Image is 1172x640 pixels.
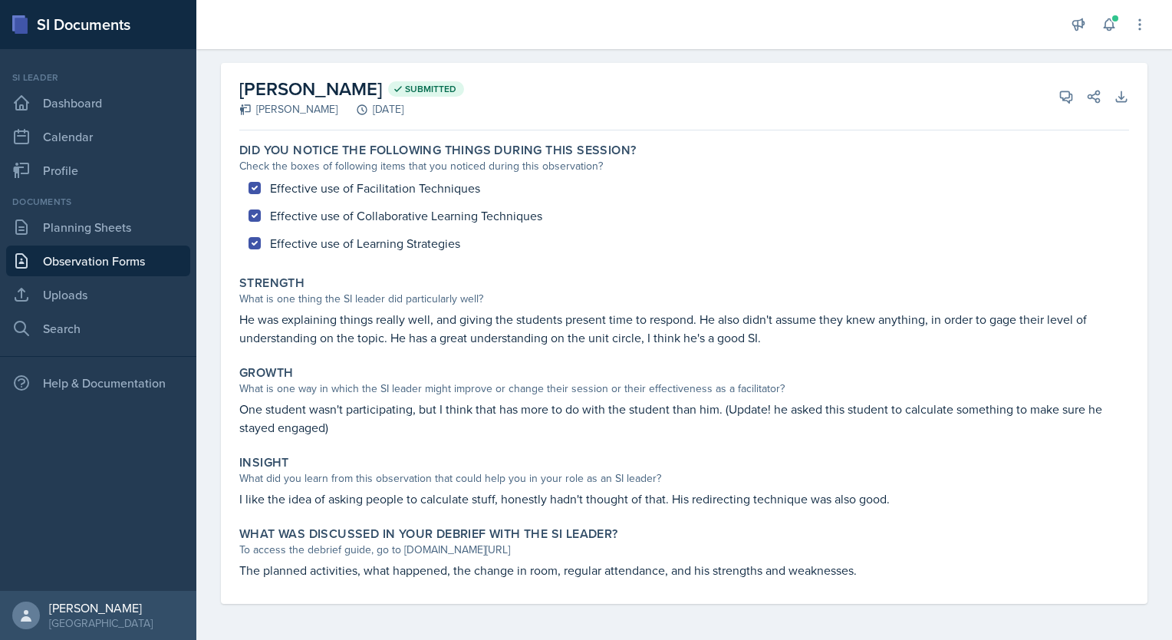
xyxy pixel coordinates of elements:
a: Dashboard [6,87,190,118]
a: Uploads [6,279,190,310]
p: One student wasn't participating, but I think that has more to do with the student than him. (Upd... [239,400,1129,437]
div: To access the debrief guide, go to [DOMAIN_NAME][URL] [239,542,1129,558]
a: Planning Sheets [6,212,190,242]
div: Documents [6,195,190,209]
div: What is one way in which the SI leader might improve or change their session or their effectivene... [239,381,1129,397]
h2: [PERSON_NAME] [239,75,464,103]
label: Strength [239,275,305,291]
div: Si leader [6,71,190,84]
h2: Peer Observation Form [221,23,1147,51]
a: Search [6,313,190,344]
a: Observation Forms [6,246,190,276]
p: He was explaining things really well, and giving the students present time to respond. He also di... [239,310,1129,347]
a: Calendar [6,121,190,152]
div: Help & Documentation [6,368,190,398]
div: [GEOGRAPHIC_DATA] [49,615,153,631]
a: Profile [6,155,190,186]
div: What did you learn from this observation that could help you in your role as an SI leader? [239,470,1129,487]
div: [PERSON_NAME] [239,101,337,117]
p: The planned activities, what happened, the change in room, regular attendance, and his strengths ... [239,561,1129,579]
span: Submitted [405,83,456,95]
label: Insight [239,455,289,470]
label: Did you notice the following things during this session? [239,143,636,158]
div: [PERSON_NAME] [49,600,153,615]
div: What is one thing the SI leader did particularly well? [239,291,1129,307]
label: Growth [239,365,293,381]
div: [DATE] [337,101,403,117]
label: What was discussed in your debrief with the SI Leader? [239,526,618,542]
p: I like the idea of asking people to calculate stuff, honestly hadn't thought of that. His redirec... [239,490,1129,508]
div: Check the boxes of following items that you noticed during this observation? [239,158,1129,174]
